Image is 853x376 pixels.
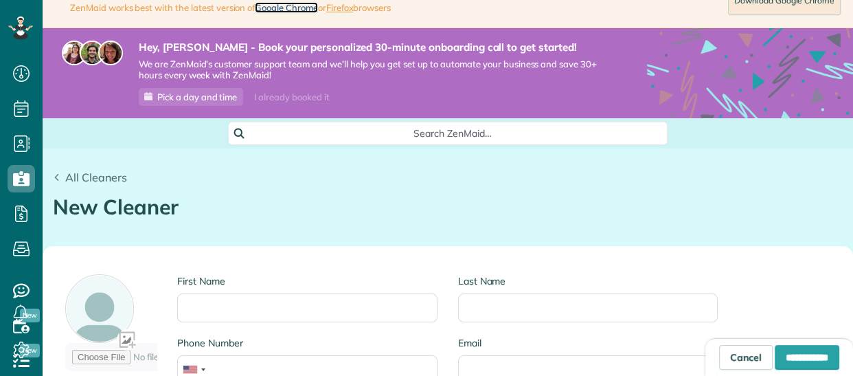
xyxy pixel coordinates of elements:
[255,2,318,13] a: Google Chrome
[53,169,127,186] a: All Cleaners
[139,41,606,54] strong: Hey, [PERSON_NAME] - Book your personalized 30-minute onboarding call to get started!
[80,41,104,65] img: jorge-587dff0eeaa6aab1f244e6dc62b8924c3b6ad411094392a53c71c6c4a576187d.jpg
[458,274,718,288] label: Last Name
[70,2,391,14] span: ZenMaid works best with the latest version of or browsers
[177,336,437,350] label: Phone Number
[98,41,123,65] img: michelle-19f622bdf1676172e81f8f8fba1fb50e276960ebfe0243fe18214015130c80e4.jpg
[139,88,243,106] a: Pick a day and time
[177,274,437,288] label: First Name
[246,89,337,106] div: I already booked it
[719,345,773,370] a: Cancel
[139,58,606,82] span: We are ZenMaid’s customer support team and we’ll help you get set up to automate your business an...
[458,336,718,350] label: Email
[326,2,354,13] a: Firefox
[53,196,843,219] h1: New Cleaner
[62,41,87,65] img: maria-72a9807cf96188c08ef61303f053569d2e2a8a1cde33d635c8a3ac13582a053d.jpg
[65,170,127,184] span: All Cleaners
[157,91,237,102] span: Pick a day and time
